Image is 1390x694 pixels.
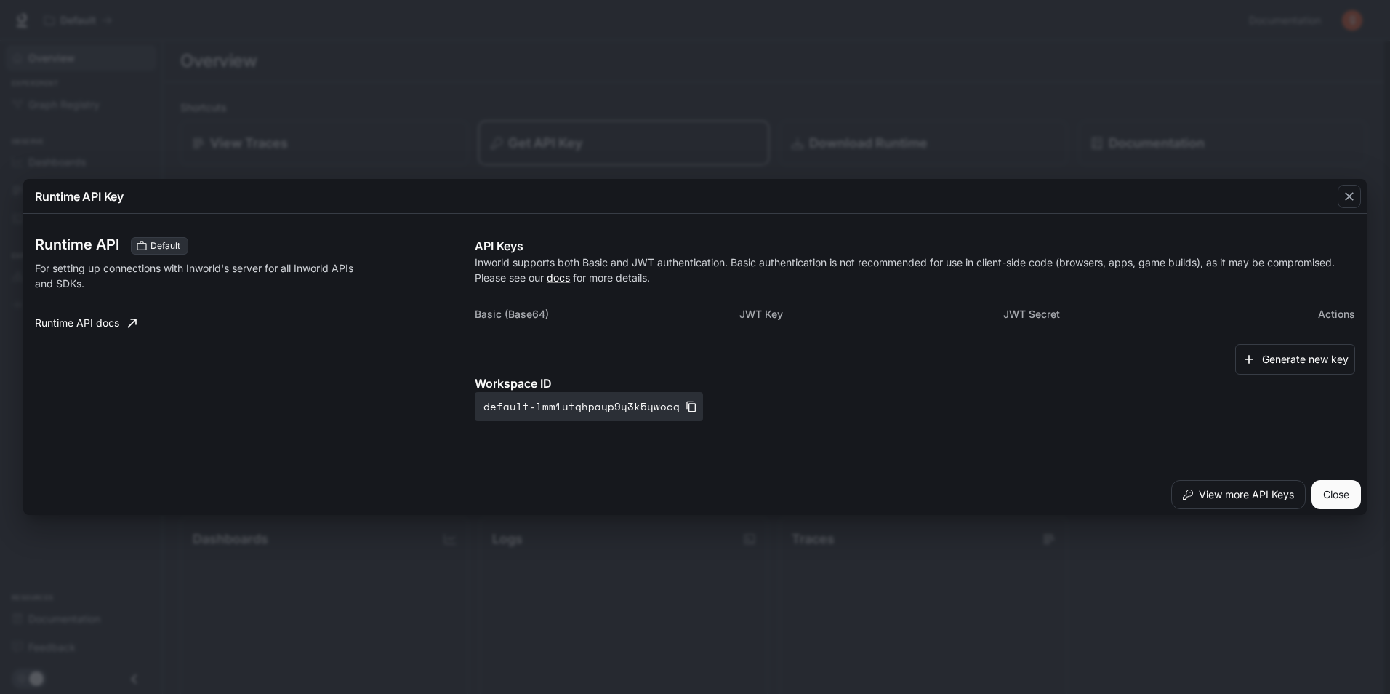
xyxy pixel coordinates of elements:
a: Runtime API docs [29,308,142,338]
p: Workspace ID [475,375,1355,392]
span: Default [145,239,186,252]
th: Basic (Base64) [475,297,739,332]
a: docs [547,271,570,284]
button: Close [1311,480,1361,509]
p: Runtime API Key [35,188,124,205]
button: View more API Keys [1171,480,1306,509]
th: JWT Secret [1003,297,1267,332]
p: Inworld supports both Basic and JWT authentication. Basic authentication is not recommended for u... [475,255,1355,285]
h3: Runtime API [35,237,119,252]
button: default-lmm1utghpayp9y3k5ywocg [475,392,703,421]
th: JWT Key [739,297,1003,332]
button: Generate new key [1235,344,1355,375]
div: These keys will apply to your current workspace only [131,237,188,255]
th: Actions [1267,297,1355,332]
p: For setting up connections with Inworld's server for all Inworld APIs and SDKs. [35,260,356,291]
p: API Keys [475,237,1355,255]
